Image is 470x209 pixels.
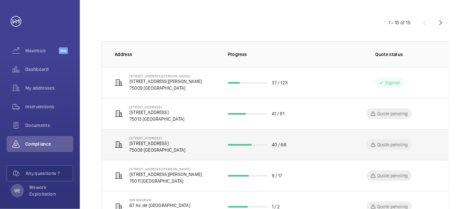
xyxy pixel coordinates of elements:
p: [STREET_ADDRESS] [129,109,184,116]
p: 40 / 66 [272,141,286,148]
div: 1 – 10 of 15 [389,19,410,26]
span: Compliance [25,141,73,147]
span: Beta [59,47,68,54]
span: Interventions [25,103,73,110]
p: Signed [385,79,400,86]
p: 75008 [GEOGRAPHIC_DATA] [129,147,185,153]
p: [STREET_ADDRESS][PERSON_NAME] [129,78,202,85]
span: Maximize [25,47,59,54]
span: Dashboard [25,66,73,73]
p: Quote pending [377,141,408,148]
p: Quote pending [377,110,408,117]
span: Documents [25,122,73,129]
p: [STREET_ADDRESS][PERSON_NAME] [129,171,202,178]
p: WE [14,187,20,194]
p: 9 / 17 [272,172,282,179]
p: Wework Exploitation [29,184,69,197]
p: Address [115,51,217,58]
p: 41 / 91 [272,110,284,117]
p: Quote status [376,51,403,58]
p: [STREET_ADDRESS][PERSON_NAME] [129,167,202,171]
p: [STREET_ADDRESS][PERSON_NAME] [129,74,202,78]
p: 67 Av. de [GEOGRAPHIC_DATA] [129,202,190,209]
p: 75011 [GEOGRAPHIC_DATA] [129,178,202,184]
p: 75009 [GEOGRAPHIC_DATA] [129,85,202,91]
p: Progress [228,51,333,58]
p: 37 / 123 [272,79,288,86]
span: Any questions ? [26,170,73,177]
p: [STREET_ADDRESS] [129,105,184,109]
p: [STREET_ADDRESS] [129,140,185,147]
p: [STREET_ADDRESS] [129,136,185,140]
p: 75013 [GEOGRAPHIC_DATA] [129,116,184,122]
span: My addresses [25,85,73,91]
p: Quote pending [377,172,408,179]
p: WW Wagram [129,198,190,202]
